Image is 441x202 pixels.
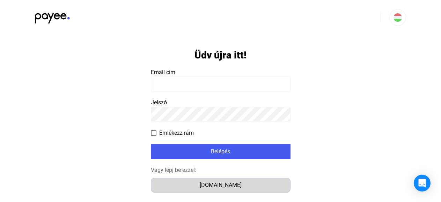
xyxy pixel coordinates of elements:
h1: Üdv újra itt! [194,49,247,61]
img: HU [394,13,402,22]
div: Open Intercom Messenger [414,175,431,191]
div: Belépés [153,147,288,156]
button: HU [389,9,406,26]
button: Belépés [151,144,291,159]
span: Email cím [151,69,175,76]
div: Vagy lépj be ezzel: [151,166,291,174]
img: black-payee-blue-dot.svg [35,9,70,23]
button: [DOMAIN_NAME] [151,178,291,193]
span: Emlékezz rám [159,129,194,137]
div: [DOMAIN_NAME] [153,181,288,189]
a: [DOMAIN_NAME] [151,182,291,188]
span: Jelszó [151,99,167,106]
